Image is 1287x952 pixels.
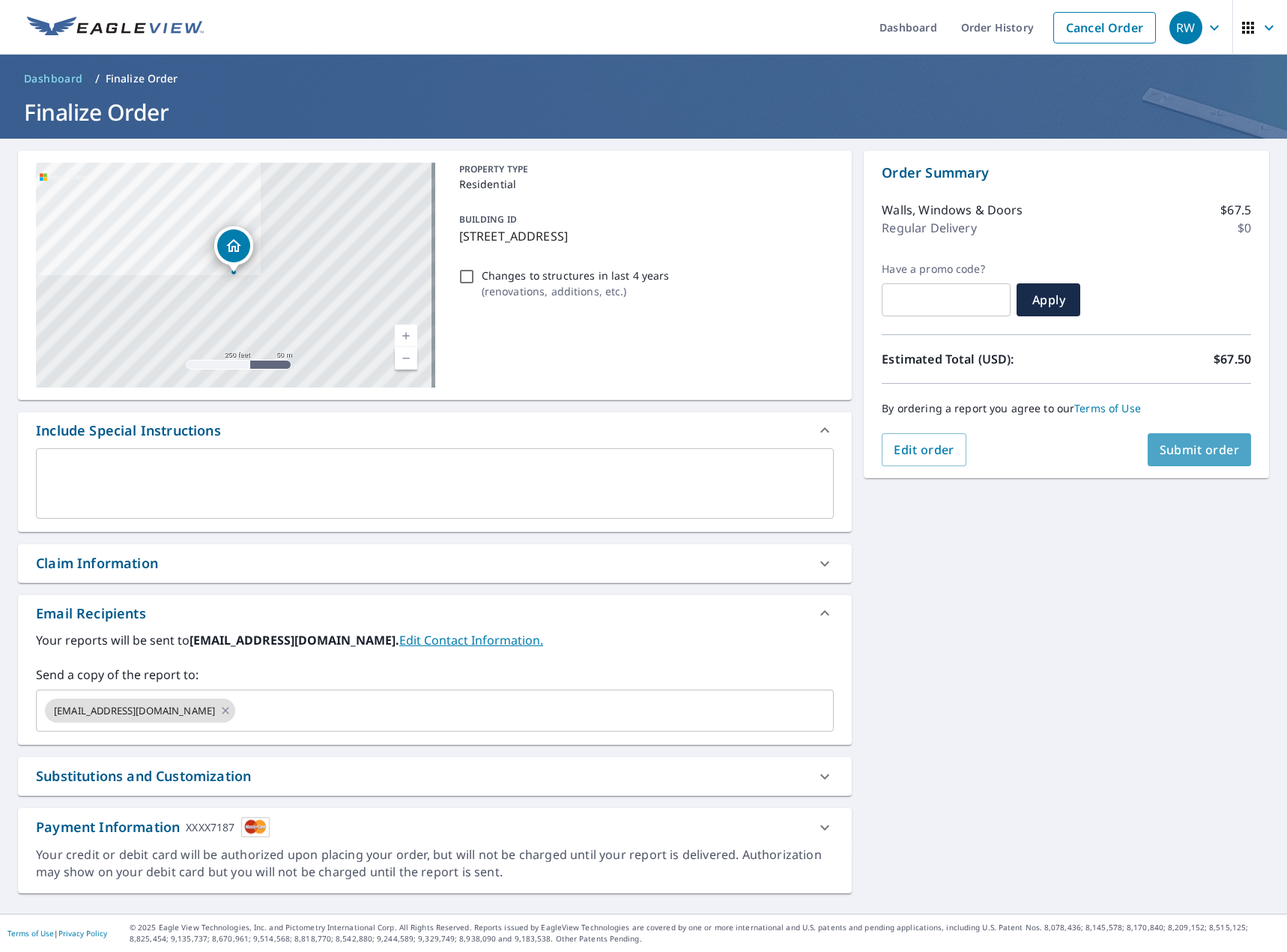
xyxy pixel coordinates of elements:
[186,817,234,837] div: XXXX7187
[241,817,270,837] img: cardImage
[882,201,1023,219] p: Walls, Windows & Doors
[459,213,517,226] p: BUILDING ID
[18,808,852,846] div: Payment InformationXXXX7187cardImage
[1214,350,1251,368] p: $67.50
[395,325,417,347] a: Current Level 17, Zoom In
[18,595,852,631] div: Email Recipients
[1169,11,1202,44] div: RW
[882,433,966,466] button: Edit order
[130,922,1280,945] p: © 2025 Eagle View Technologies, Inc. and Pictometry International Corp. All Rights Reserved. Repo...
[18,757,852,795] div: Substitutions and Customization
[882,402,1251,415] p: By ordering a report you agree to our
[36,553,158,573] div: Claim Information
[1160,442,1240,458] span: Submit order
[1148,433,1252,466] button: Submit order
[399,632,543,648] a: EditContactInfo
[882,262,1011,276] label: Have a promo code?
[1029,292,1068,308] span: Apply
[95,70,100,88] li: /
[214,226,253,273] div: Dropped pin, building 1, Residential property, 46 Meadow Ln Pottstown, PA 19465
[45,699,235,723] div: [EMAIL_ADDRESS][DOMAIN_NAME]
[106,71,178,86] p: Finalize Order
[482,268,670,283] p: Changes to structures in last 4 years
[1238,219,1251,237] p: $0
[7,929,107,938] p: |
[36,631,834,649] label: Your reports will be sent to
[45,704,224,718] span: [EMAIL_ADDRESS][DOMAIN_NAME]
[1074,401,1141,415] a: Terms of Use
[1053,12,1156,43] a: Cancel Order
[7,928,54,939] a: Terms of Use
[1220,201,1251,219] p: $67.5
[36,817,270,837] div: Payment Information
[18,412,852,448] div: Include Special Instructions
[882,350,1066,368] p: Estimated Total (USD):
[190,632,399,648] b: [EMAIL_ADDRESS][DOMAIN_NAME].
[58,928,107,939] a: Privacy Policy
[459,176,829,192] p: Residential
[18,97,1269,127] h1: Finalize Order
[459,227,829,245] p: [STREET_ADDRESS]
[459,163,829,176] p: PROPERTY TYPE
[36,603,146,624] div: Email Recipients
[482,283,670,299] p: ( renovations, additions, etc. )
[27,16,204,39] img: EV Logo
[882,219,976,237] p: Regular Delivery
[18,67,1269,91] nav: breadcrumb
[894,442,954,458] span: Edit order
[36,766,251,786] div: Substitutions and Customization
[882,163,1251,183] p: Order Summary
[18,544,852,582] div: Claim Information
[24,71,83,86] span: Dashboard
[36,666,834,684] label: Send a copy of the report to:
[36,421,221,441] div: Include Special Instructions
[395,347,417,370] a: Current Level 17, Zoom Out
[36,846,834,881] div: Your credit or debit card will be authorized upon placing your order, but will not be charged unt...
[1017,283,1080,316] button: Apply
[18,67,89,91] a: Dashboard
